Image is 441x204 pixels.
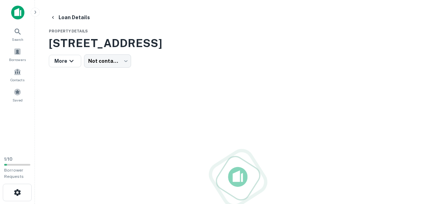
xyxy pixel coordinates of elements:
iframe: Chat Widget [406,148,441,182]
button: More [49,55,81,67]
div: Not contacted [84,54,131,68]
span: Borrowers [9,57,26,62]
a: Search [2,25,33,44]
span: Contacts [10,77,24,83]
button: Loan Details [47,11,93,24]
img: capitalize-icon.png [11,6,24,20]
span: 1 / 10 [4,157,13,162]
span: Saved [13,97,23,103]
span: Borrower Requests [4,168,24,179]
a: Saved [2,85,33,104]
span: Search [12,37,23,42]
span: Property Details [49,29,88,33]
a: Contacts [2,65,33,84]
h3: [STREET_ADDRESS] [49,35,427,52]
a: Borrowers [2,45,33,64]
